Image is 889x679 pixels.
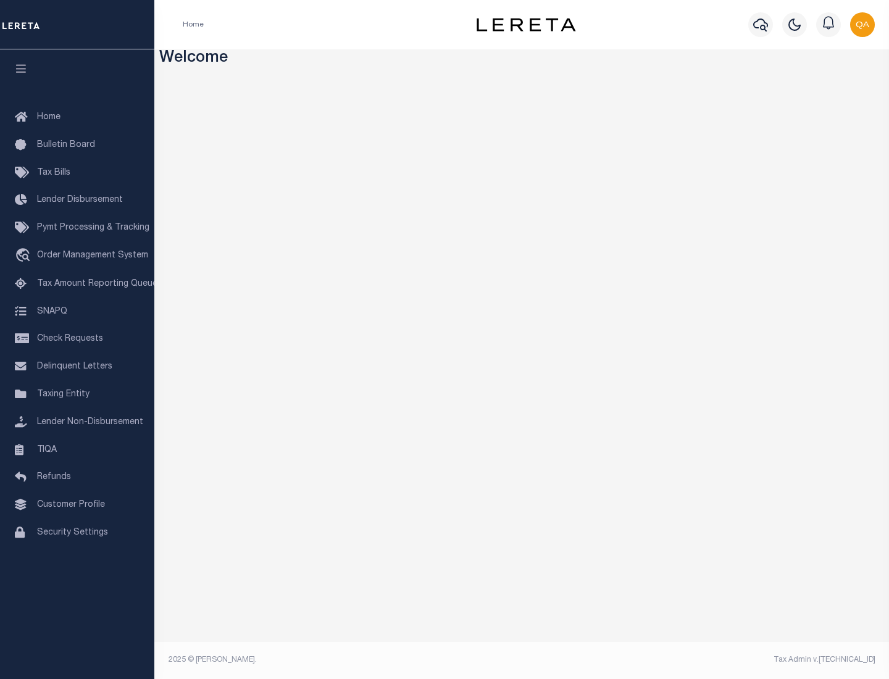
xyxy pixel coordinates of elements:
img: svg+xml;base64,PHN2ZyB4bWxucz0iaHR0cDovL3d3dy53My5vcmcvMjAwMC9zdmciIHBvaW50ZXItZXZlbnRzPSJub25lIi... [850,12,875,37]
span: Check Requests [37,335,103,343]
span: Order Management System [37,251,148,260]
div: Tax Admin v.[TECHNICAL_ID] [531,654,875,665]
span: Bulletin Board [37,141,95,149]
img: logo-dark.svg [477,18,575,31]
span: Pymt Processing & Tracking [37,223,149,232]
span: Taxing Entity [37,390,90,399]
span: Home [37,113,61,122]
span: Tax Bills [37,169,70,177]
span: Security Settings [37,528,108,537]
div: 2025 © [PERSON_NAME]. [159,654,522,665]
span: Tax Amount Reporting Queue [37,280,157,288]
span: Refunds [37,473,71,481]
i: travel_explore [15,248,35,264]
h3: Welcome [159,49,885,69]
span: Lender Non-Disbursement [37,418,143,427]
span: Customer Profile [37,501,105,509]
span: Lender Disbursement [37,196,123,204]
li: Home [183,19,204,30]
span: SNAPQ [37,307,67,315]
span: TIQA [37,445,57,454]
span: Delinquent Letters [37,362,112,371]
